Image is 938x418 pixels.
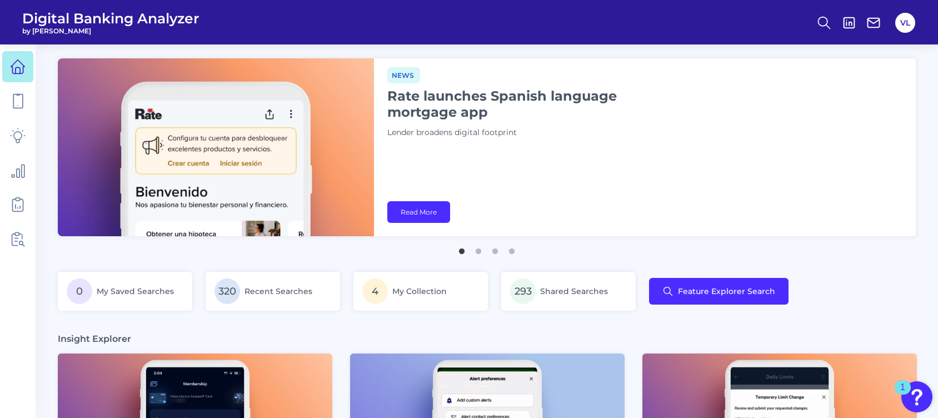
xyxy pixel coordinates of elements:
button: 2 [473,243,484,254]
img: bannerImg [58,58,374,236]
span: 320 [214,278,240,304]
span: Shared Searches [540,286,608,296]
a: News [387,69,420,80]
div: 1 [900,387,905,402]
h1: Rate launches Spanish language mortgage app [387,88,665,120]
p: Lender broadens digital footprint [387,127,665,139]
a: 320Recent Searches [206,272,340,311]
button: 1 [456,243,467,254]
a: 293Shared Searches [501,272,636,311]
a: 0My Saved Searches [58,272,192,311]
span: 293 [510,278,536,304]
span: 0 [67,278,92,304]
button: VL [895,13,915,33]
span: Recent Searches [245,286,312,296]
button: 3 [490,243,501,254]
h3: Insight Explorer [58,333,131,345]
a: Read More [387,201,450,223]
span: Feature Explorer Search [678,287,775,296]
span: News [387,67,420,83]
span: My Saved Searches [97,286,174,296]
span: My Collection [392,286,447,296]
span: 4 [362,278,388,304]
button: Feature Explorer Search [649,278,789,305]
span: Digital Banking Analyzer [22,10,199,27]
span: by [PERSON_NAME] [22,27,199,35]
button: 4 [506,243,517,254]
a: 4My Collection [353,272,488,311]
button: Open Resource Center, 1 new notification [901,381,932,412]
